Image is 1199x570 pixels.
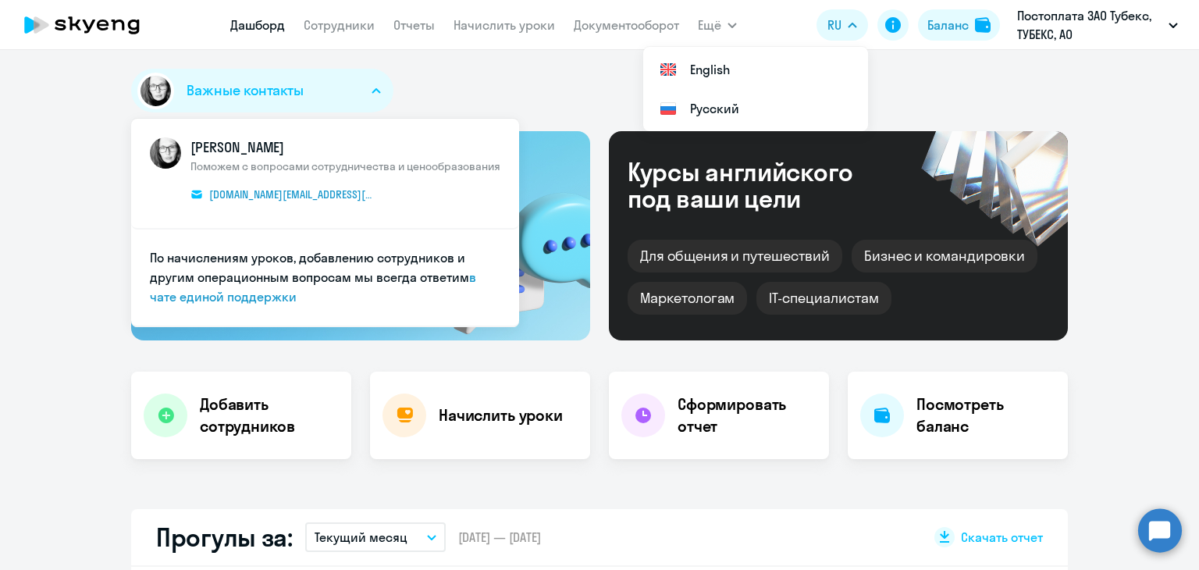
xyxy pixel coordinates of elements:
a: Отчеты [393,17,435,33]
span: Важные контакты [187,80,304,101]
div: Маркетологам [628,282,747,315]
img: English [659,60,678,79]
a: Дашборд [230,17,285,33]
h4: Добавить сотрудников [200,394,339,437]
img: avatar [150,137,181,169]
span: По начислениям уроков, добавлению сотрудников и другим операционным вопросам мы всегда ответим [150,250,469,285]
div: Бизнес и командировки [852,240,1037,273]
a: [DOMAIN_NAME][EMAIL_ADDRESS][DOMAIN_NAME] [190,186,374,203]
div: Баланс [927,16,969,34]
ul: Важные контакты [131,119,519,327]
a: в чате единой поддержки [150,269,476,305]
button: Ещё [698,9,737,41]
a: Сотрудники [304,17,375,33]
p: Текущий месяц [315,528,407,547]
h2: Прогулы за: [156,522,293,553]
p: Постоплата ЗАО Тубекс, ТУБЕКС, АО [1017,6,1162,44]
div: Курсы английского под ваши цели [628,159,895,212]
ul: Ещё [643,47,868,131]
span: RU [827,16,841,34]
a: Документооборот [574,17,679,33]
button: Текущий месяц [305,522,446,552]
h4: Сформировать отчет [678,394,817,437]
span: Ещё [698,16,721,34]
span: [DATE] — [DATE] [458,529,541,546]
a: Начислить уроки [454,17,555,33]
button: RU [817,9,868,41]
button: Постоплата ЗАО Тубекс, ТУБЕКС, АО [1009,6,1186,44]
h4: Посмотреть баланс [916,394,1055,437]
span: [PERSON_NAME] [190,137,500,158]
button: Важные контакты [131,69,393,112]
span: Поможем с вопросами сотрудничества и ценообразования [190,159,500,173]
h4: Начислить уроки [439,404,563,426]
img: balance [975,17,991,33]
span: [DOMAIN_NAME][EMAIL_ADDRESS][DOMAIN_NAME] [209,187,374,201]
div: Для общения и путешествий [628,240,842,273]
img: Русский [659,99,678,118]
div: IT-специалистам [756,282,891,315]
img: avatar [137,73,174,109]
button: Балансbalance [918,9,1000,41]
span: Скачать отчет [961,529,1043,546]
